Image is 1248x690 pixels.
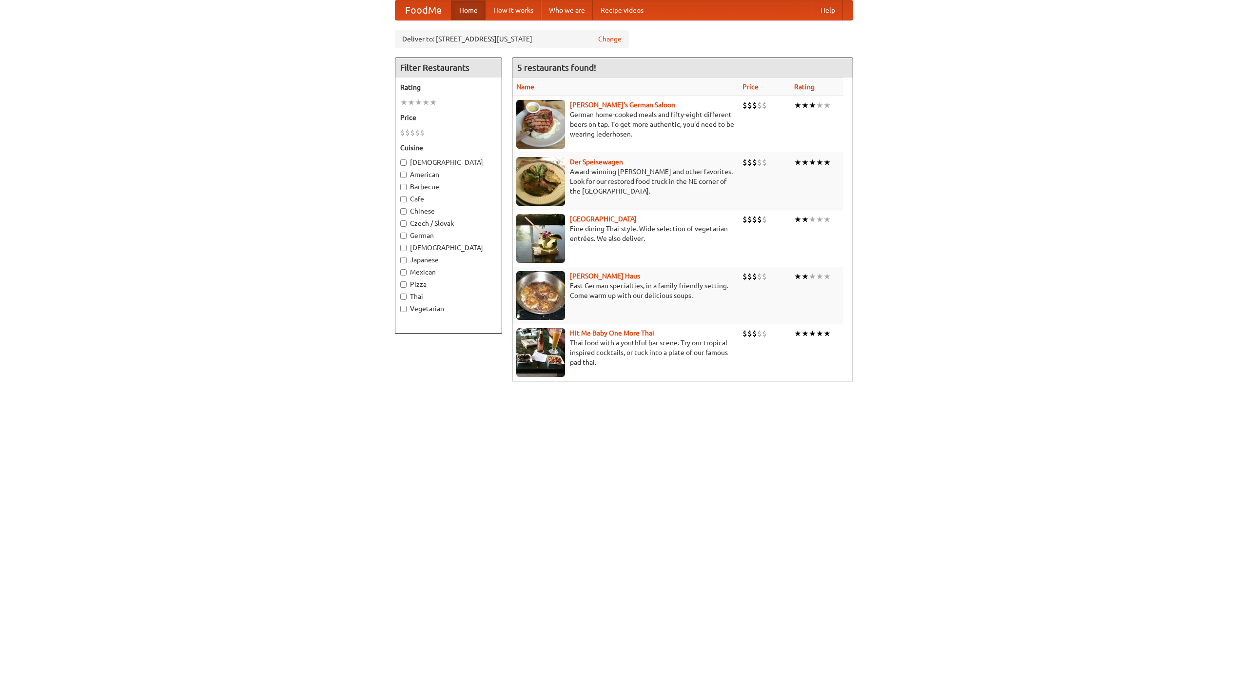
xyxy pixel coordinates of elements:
li: ★ [801,157,809,168]
img: kohlhaus.jpg [516,271,565,320]
li: $ [757,214,762,225]
li: ★ [801,271,809,282]
div: Deliver to: [STREET_ADDRESS][US_STATE] [395,30,629,48]
li: ★ [794,157,801,168]
li: $ [415,127,420,138]
img: satay.jpg [516,214,565,263]
li: ★ [809,100,816,111]
li: ★ [400,97,408,108]
li: $ [762,214,767,225]
li: $ [742,271,747,282]
li: ★ [801,328,809,339]
li: $ [742,157,747,168]
label: Barbecue [400,182,497,192]
li: ★ [816,214,823,225]
a: Change [598,34,622,44]
li: $ [747,271,752,282]
li: $ [747,328,752,339]
a: Rating [794,83,815,91]
li: $ [757,328,762,339]
label: American [400,170,497,179]
li: ★ [429,97,437,108]
a: Name [516,83,534,91]
li: ★ [823,214,831,225]
li: $ [405,127,410,138]
li: ★ [816,157,823,168]
li: ★ [809,214,816,225]
li: ★ [816,100,823,111]
h5: Price [400,113,497,122]
a: [PERSON_NAME] Haus [570,272,640,280]
li: ★ [794,214,801,225]
li: $ [400,127,405,138]
li: $ [762,100,767,111]
label: Mexican [400,267,497,277]
li: ★ [809,271,816,282]
a: Hit Me Baby One More Thai [570,329,654,337]
h5: Cuisine [400,143,497,153]
li: $ [742,100,747,111]
li: $ [747,214,752,225]
li: $ [752,157,757,168]
input: Thai [400,294,407,300]
li: $ [742,214,747,225]
input: American [400,172,407,178]
h5: Rating [400,82,497,92]
li: $ [420,127,425,138]
li: $ [757,100,762,111]
input: Pizza [400,281,407,288]
li: $ [747,157,752,168]
li: ★ [823,328,831,339]
img: speisewagen.jpg [516,157,565,206]
li: ★ [415,97,422,108]
a: How it works [486,0,541,20]
li: ★ [823,157,831,168]
li: $ [410,127,415,138]
p: Fine dining Thai-style. Wide selection of vegetarian entrées. We also deliver. [516,224,735,243]
label: Czech / Slovak [400,218,497,228]
img: esthers.jpg [516,100,565,149]
li: ★ [823,271,831,282]
li: ★ [422,97,429,108]
li: $ [762,157,767,168]
img: babythai.jpg [516,328,565,377]
li: $ [747,100,752,111]
li: ★ [816,271,823,282]
li: ★ [794,271,801,282]
a: FoodMe [395,0,451,20]
li: $ [742,328,747,339]
label: Chinese [400,206,497,216]
li: ★ [794,100,801,111]
input: Vegetarian [400,306,407,312]
li: ★ [794,328,801,339]
li: ★ [809,328,816,339]
p: Thai food with a youthful bar scene. Try our tropical inspired cocktails, or tuck into a plate of... [516,338,735,367]
a: Help [813,0,843,20]
input: Barbecue [400,184,407,190]
li: $ [752,214,757,225]
label: Japanese [400,255,497,265]
li: ★ [809,157,816,168]
li: $ [757,157,762,168]
a: Price [742,83,759,91]
label: [DEMOGRAPHIC_DATA] [400,243,497,253]
li: ★ [801,214,809,225]
a: [PERSON_NAME]'s German Saloon [570,101,675,109]
li: $ [752,271,757,282]
input: Czech / Slovak [400,220,407,227]
a: Home [451,0,486,20]
input: [DEMOGRAPHIC_DATA] [400,245,407,251]
label: German [400,231,497,240]
a: Der Speisewagen [570,158,623,166]
p: German home-cooked meals and fifty-eight different beers on tap. To get more authentic, you'd nee... [516,110,735,139]
li: $ [762,271,767,282]
li: ★ [816,328,823,339]
label: Pizza [400,279,497,289]
li: ★ [823,100,831,111]
input: Chinese [400,208,407,215]
a: [GEOGRAPHIC_DATA] [570,215,637,223]
li: $ [762,328,767,339]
